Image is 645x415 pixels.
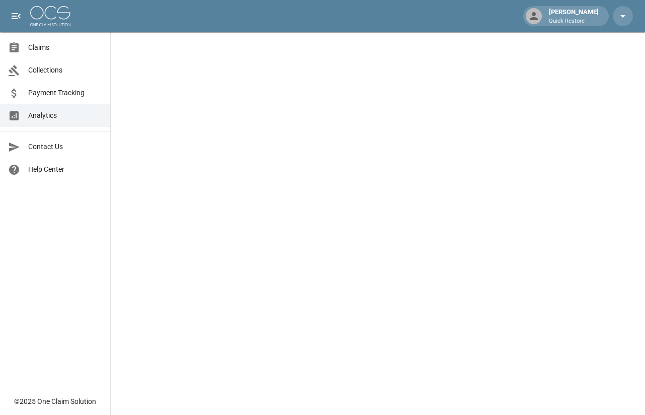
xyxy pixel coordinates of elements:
span: Collections [28,65,102,76]
button: open drawer [6,6,26,26]
div: [PERSON_NAME] [545,7,603,25]
img: ocs-logo-white-transparent.png [30,6,70,26]
span: Help Center [28,164,102,175]
span: Claims [28,42,102,53]
div: © 2025 One Claim Solution [14,396,96,406]
iframe: Embedded Dashboard [111,32,645,412]
span: Payment Tracking [28,88,102,98]
p: Quick Restore [549,17,599,26]
span: Contact Us [28,142,102,152]
span: Analytics [28,110,102,121]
